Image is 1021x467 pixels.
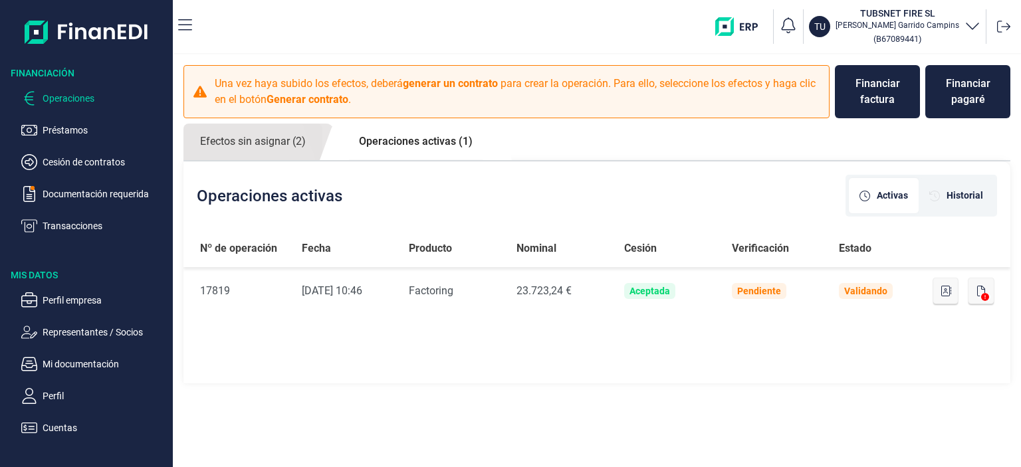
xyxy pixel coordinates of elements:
span: Estado [839,240,871,256]
img: Logo de aplicación [25,11,149,53]
div: 23.723,24 € [516,283,603,299]
h2: Operaciones activas [197,187,342,205]
b: Generar contrato [267,93,348,106]
span: Nº de operación [200,240,277,256]
div: 17819 [200,283,281,299]
button: Perfil empresa [21,292,168,308]
div: Factoring [409,283,495,299]
p: Perfil [43,388,168,404]
span: Producto [409,240,452,256]
p: TU [814,20,826,33]
div: [object Object] [849,178,919,213]
span: Nominal [516,240,556,256]
img: erp [715,17,768,36]
div: [DATE] 10:46 [302,283,388,299]
span: Cesión [624,240,657,256]
button: Cesión de contratos [21,154,168,170]
button: Mi documentación [21,356,168,372]
p: Mi documentación [43,356,168,372]
span: Fecha [302,240,331,256]
button: Perfil [21,388,168,404]
p: Cesión de contratos [43,154,168,170]
button: TUTUBSNET FIRE SL[PERSON_NAME] Garrido Campins(B67089441) [809,7,980,47]
div: [object Object] [919,178,994,213]
p: Cuentas [43,420,168,436]
b: generar un contrato [403,77,498,90]
small: Copiar cif [873,34,921,44]
div: Pendiente [737,286,781,296]
button: Operaciones [21,90,168,106]
button: Financiar pagaré [925,65,1010,118]
p: Una vez haya subido los efectos, deberá para crear la operación. Para ello, seleccione los efecto... [215,76,821,108]
p: Operaciones [43,90,168,106]
p: Representantes / Socios [43,324,168,340]
div: Validando [844,286,887,296]
button: Préstamos [21,122,168,138]
button: Transacciones [21,218,168,234]
button: Cuentas [21,420,168,436]
button: Representantes / Socios [21,324,168,340]
div: Financiar pagaré [936,76,1000,108]
a: Operaciones activas (1) [342,124,489,159]
p: Documentación requerida [43,186,168,202]
button: Documentación requerida [21,186,168,202]
p: Perfil empresa [43,292,168,308]
span: Verificación [732,240,789,256]
span: Activas [877,189,908,203]
p: Transacciones [43,218,168,234]
div: Aceptada [629,286,670,296]
a: Efectos sin asignar (2) [183,124,322,160]
p: Préstamos [43,122,168,138]
p: [PERSON_NAME] Garrido Campins [836,20,959,31]
button: Financiar factura [835,65,920,118]
span: Historial [947,189,983,203]
h3: TUBSNET FIRE SL [836,7,959,20]
div: Financiar factura [846,76,909,108]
